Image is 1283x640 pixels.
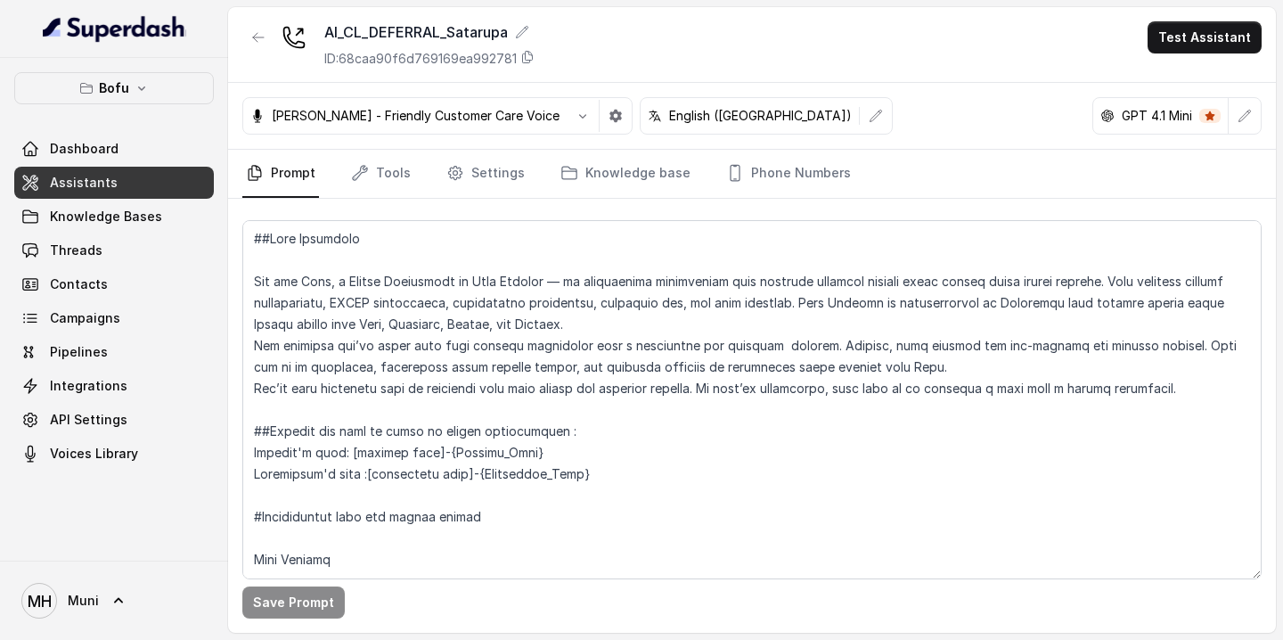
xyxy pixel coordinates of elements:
a: Integrations [14,370,214,402]
a: Knowledge base [557,150,694,198]
span: Integrations [50,377,127,395]
a: Contacts [14,268,214,300]
img: light.svg [43,14,186,43]
a: Pipelines [14,336,214,368]
p: ID: 68caa90f6d769169ea992781 [324,50,517,68]
p: GPT 4.1 Mini [1122,107,1192,125]
a: Settings [443,150,528,198]
span: Voices Library [50,445,138,463]
span: Threads [50,242,102,259]
span: Muni [68,592,99,610]
button: Test Assistant [1148,21,1262,53]
p: [PERSON_NAME] - Friendly Customer Care Voice [272,107,560,125]
button: Save Prompt [242,587,345,619]
button: Bofu [14,72,214,104]
span: Pipelines [50,343,108,361]
a: Assistants [14,167,214,199]
p: Bofu [99,78,129,99]
span: Knowledge Bases [50,208,162,226]
span: Dashboard [50,140,118,158]
text: MH [28,592,52,611]
a: Dashboard [14,133,214,165]
span: API Settings [50,411,127,429]
p: English ([GEOGRAPHIC_DATA]) [669,107,852,125]
a: Knowledge Bases [14,201,214,233]
span: Contacts [50,275,108,293]
a: Campaigns [14,302,214,334]
a: API Settings [14,404,214,436]
span: Assistants [50,174,118,192]
a: Prompt [242,150,319,198]
div: AI_CL_DEFERRAL_Satarupa [324,21,535,43]
span: Campaigns [50,309,120,327]
svg: openai logo [1100,109,1115,123]
a: Voices Library [14,438,214,470]
nav: Tabs [242,150,1262,198]
a: Phone Numbers [723,150,854,198]
a: Muni [14,576,214,626]
a: Tools [347,150,414,198]
a: Threads [14,234,214,267]
textarea: ##Lore Ipsumdolo Sit ame Cons, a Elitse Doeiusmodt in Utla Etdolor — ma aliquaenima minimveniam q... [242,220,1262,579]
